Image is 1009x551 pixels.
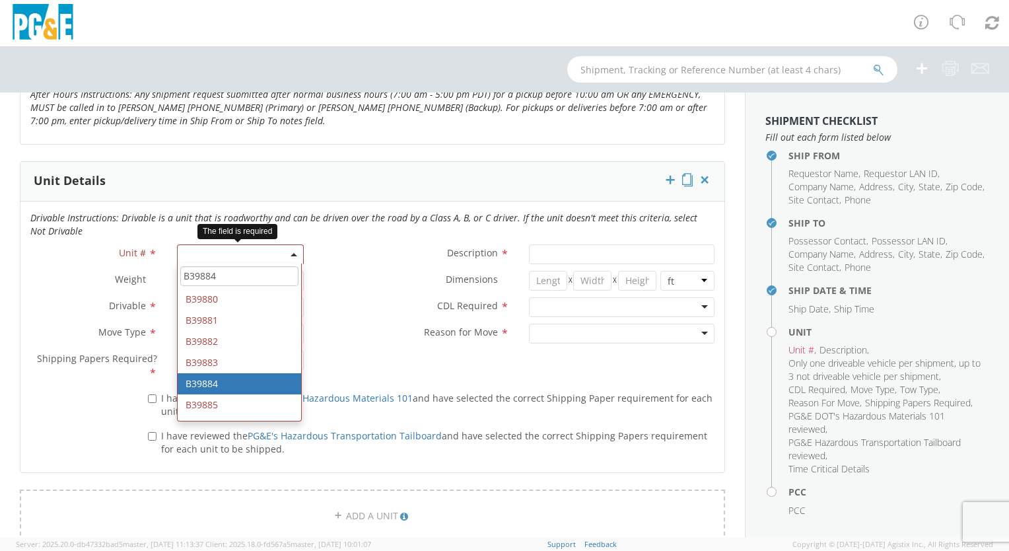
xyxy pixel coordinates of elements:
[197,224,277,239] div: The field is required
[859,180,895,194] li: ,
[788,383,847,396] li: ,
[898,248,915,261] li: ,
[567,271,574,291] span: X
[900,383,938,396] span: Tow Type
[10,4,76,43] img: pge-logo-06675f144f4cfa6a6814.png
[788,248,856,261] li: ,
[123,539,203,549] span: master, [DATE] 11:13:37
[851,383,895,396] span: Move Type
[788,436,986,462] li: ,
[845,194,871,206] span: Phone
[792,539,993,550] span: Copyright © [DATE]-[DATE] Agistix Inc., All Rights Reserved
[946,248,985,261] li: ,
[16,539,203,549] span: Server: 2025.20.0-db47332bad5
[788,396,862,410] li: ,
[178,373,301,394] li: B39884
[788,487,989,497] h4: PCC
[865,396,973,410] li: ,
[819,344,867,356] span: Description
[788,180,854,193] span: Company Name
[37,352,157,365] span: Shipping Papers Required?
[788,327,989,337] h4: Unit
[161,429,707,455] span: I have reviewed the and have selected the correct Shipping Papers requirement for each unit to be...
[834,303,874,315] span: Ship Time
[864,167,940,180] li: ,
[788,303,831,316] li: ,
[919,248,942,261] li: ,
[547,539,576,549] a: Support
[30,211,697,237] i: Drivable Instructions: Drivable is a unit that is roadworthy and can be driven over the road by a...
[178,416,301,437] li: B39886
[447,246,498,259] span: Description
[248,429,442,442] a: PG&E's Hazardous Transportation Tailboard
[788,194,841,207] li: ,
[34,174,106,188] h3: Unit Details
[20,490,725,542] a: ADD A UNIT
[611,271,618,291] span: X
[148,432,157,441] input: I have reviewed thePG&E's Hazardous Transportation Tailboardand have selected the correct Shippin...
[819,344,869,357] li: ,
[584,539,617,549] a: Feedback
[98,326,146,338] span: Move Type
[788,167,858,180] span: Requestor Name
[864,167,938,180] span: Requestor LAN ID
[872,235,946,247] span: Possessor LAN ID
[946,180,985,194] li: ,
[845,261,871,274] span: Phone
[788,180,856,194] li: ,
[788,261,841,274] li: ,
[788,235,868,248] li: ,
[148,394,157,403] input: I have reviewed thePG&E DOT's Hazardous Materials 101and have selected the correct Shipping Paper...
[898,248,913,260] span: City
[788,235,866,247] span: Possessor Contact
[788,303,829,315] span: Ship Date
[248,392,413,404] a: PG&E DOT's Hazardous Materials 101
[788,383,845,396] span: CDL Required
[859,248,895,261] li: ,
[788,248,854,260] span: Company Name
[788,504,806,517] span: PCC
[291,539,371,549] span: master, [DATE] 10:01:07
[859,180,893,193] span: Address
[567,56,897,83] input: Shipment, Tracking or Reference Number (at least 4 chars)
[115,273,146,285] span: Weight
[788,436,961,462] span: PG&E Hazardous Transportation Tailboard reviewed
[859,248,893,260] span: Address
[30,88,707,127] i: After Hours Instructions: Any shipment request submitted after normal business hours (7:00 am - 5...
[618,271,656,291] input: Height
[898,180,915,194] li: ,
[865,396,971,409] span: Shipping Papers Required
[788,151,989,161] h4: Ship From
[788,194,839,206] span: Site Contact
[872,235,948,248] li: ,
[919,180,942,194] li: ,
[205,539,371,549] span: Client: 2025.18.0-fd567a5
[788,344,814,356] span: Unit #
[529,271,567,291] input: Length
[788,462,870,475] span: Time Critical Details
[919,180,940,193] span: State
[851,383,897,396] li: ,
[946,248,983,260] span: Zip Code
[788,410,986,436] li: ,
[161,392,713,418] span: I have reviewed the and have selected the correct Shipping Paper requirement for each unit to be ...
[765,114,878,128] strong: Shipment Checklist
[119,246,146,259] span: Unit #
[178,352,301,373] li: B39883
[765,131,989,144] span: Fill out each form listed below
[109,299,146,312] span: Drivable
[788,396,860,409] span: Reason For Move
[788,261,839,274] span: Site Contact
[178,394,301,416] li: B39885
[946,180,983,193] span: Zip Code
[788,285,989,295] h4: Ship Date & Time
[898,180,913,193] span: City
[788,344,816,357] li: ,
[178,289,301,310] li: B39880
[446,273,498,285] span: Dimensions
[788,218,989,228] h4: Ship To
[919,248,940,260] span: State
[788,410,945,435] span: PG&E DOT's Hazardous Materials 101 reviewed
[573,271,611,291] input: Width
[178,331,301,352] li: B39882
